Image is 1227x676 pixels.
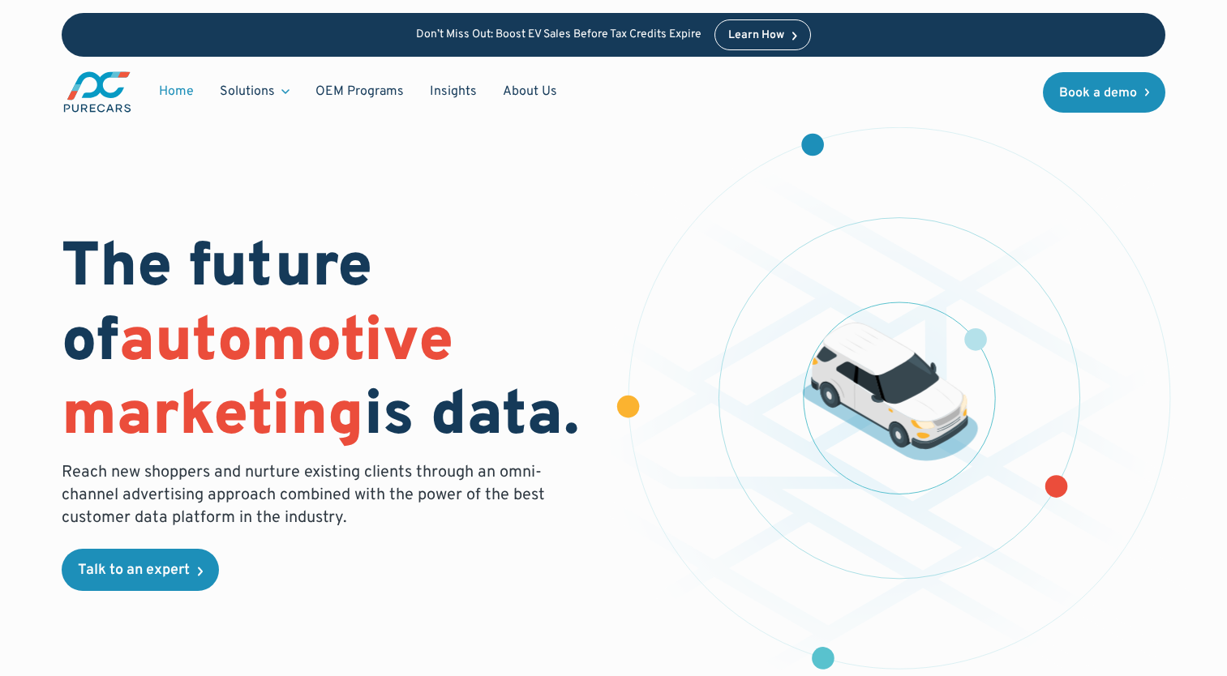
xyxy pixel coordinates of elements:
a: Home [146,76,207,107]
p: Reach new shoppers and nurture existing clients through an omni-channel advertising approach comb... [62,461,555,529]
a: Talk to an expert [62,549,219,591]
div: Learn How [728,30,784,41]
span: automotive marketing [62,305,453,456]
a: Insights [417,76,490,107]
div: Solutions [207,76,302,107]
div: Solutions [220,83,275,101]
h1: The future of is data. [62,233,594,455]
p: Don’t Miss Out: Boost EV Sales Before Tax Credits Expire [416,28,701,42]
a: About Us [490,76,570,107]
a: OEM Programs [302,76,417,107]
div: Talk to an expert [78,563,190,578]
div: Book a demo [1059,87,1137,100]
a: main [62,70,133,114]
a: Book a demo [1043,72,1166,113]
a: Learn How [714,19,811,50]
img: illustration of a vehicle [802,322,978,460]
img: purecars logo [62,70,133,114]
